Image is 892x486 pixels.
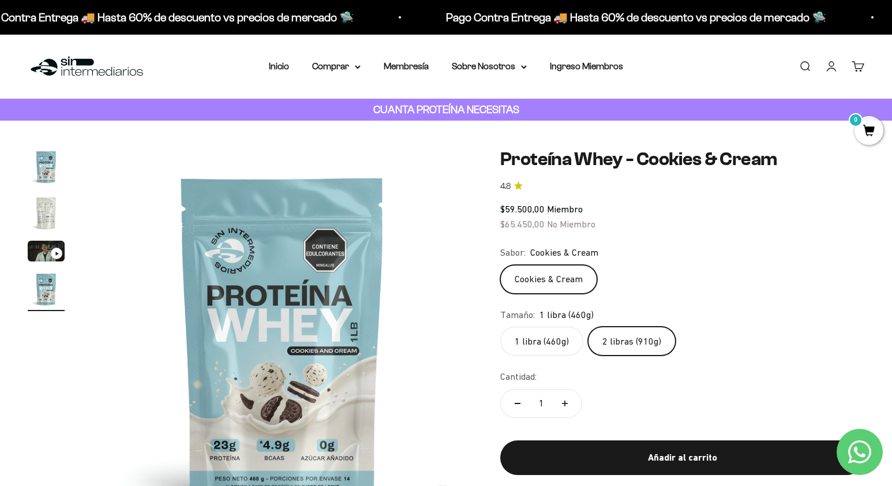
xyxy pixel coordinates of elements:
p: ¿Qué te haría sentir más seguro de comprar este producto? [14,18,239,45]
div: Un mejor precio [14,147,239,167]
a: Inicio [269,61,289,71]
button: Aumentar cantidad [548,390,582,417]
a: 4.84.8 de 5.0 estrellas [500,180,864,193]
legend: Sabor: [500,245,526,260]
a: 0 [854,125,883,138]
legend: Tamaño: [500,308,535,323]
span: Enviar [189,173,238,193]
span: Miembro [547,204,583,214]
summary: Sobre Nosotros [452,59,527,74]
span: No Miembro [547,219,595,229]
a: Ingreso Miembros [550,61,623,71]
strong: CUANTA PROTEÍNA NECESITAS [373,103,519,115]
div: Un video del producto [14,124,239,144]
div: Reseñas de otros clientes [14,78,239,98]
a: Membresía [384,61,429,71]
button: Añadir al carrito [500,440,864,475]
mark: 0 [849,113,863,127]
div: Más información sobre los ingredientes [14,55,239,75]
button: Ir al artículo 4 [28,271,65,311]
span: 4.8 [500,180,511,193]
img: Proteína Whey - Cookies & Cream [28,195,65,231]
span: 1 libra (460g) [539,308,594,323]
img: Proteína Whey - Cookies & Cream [28,271,65,308]
button: Ir al artículo 1 [28,148,65,189]
button: Enviar [188,173,239,193]
button: Ir al artículo 3 [28,241,65,265]
button: Reducir cantidad [501,390,534,417]
div: Una promoción especial [14,101,239,121]
img: Proteína Whey - Cookies & Cream [28,148,65,185]
div: Añadir al carrito [523,450,841,465]
p: Pago Contra Entrega 🚚 Hasta 60% de descuento vs precios de mercado 🛸 [444,8,824,27]
span: $65.450,00 [500,219,545,229]
label: Cantidad: [500,369,537,384]
button: Ir al artículo 2 [28,195,65,235]
summary: Comprar [312,59,361,74]
h1: Proteína Whey - Cookies & Cream [500,148,864,170]
span: $59.500,00 [500,204,545,214]
span: Cookies & Cream [530,245,598,260]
